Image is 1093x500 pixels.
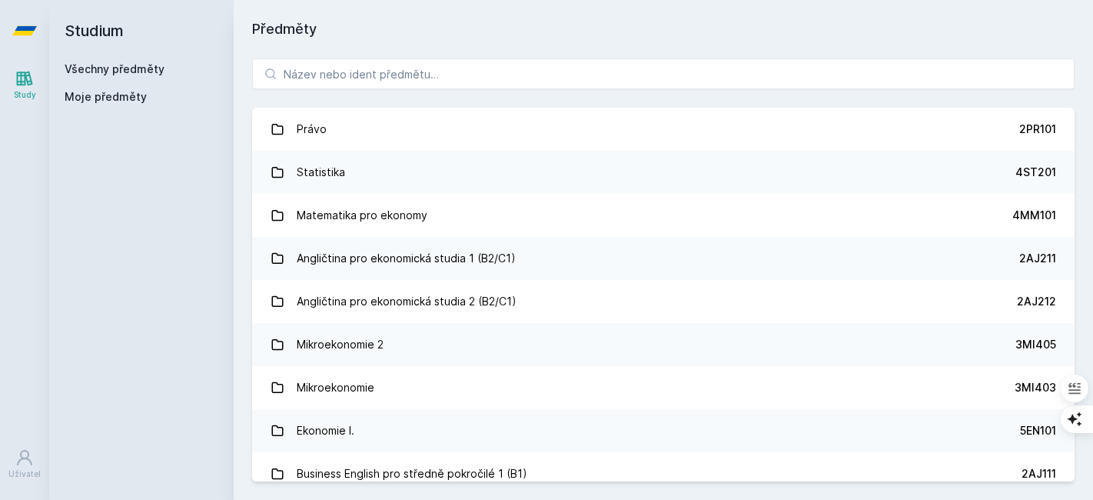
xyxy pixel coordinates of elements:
div: Mikroekonomie 2 [297,329,384,360]
a: Mikroekonomie 3MI403 [252,366,1075,409]
a: Právo 2PR101 [252,108,1075,151]
div: Angličtina pro ekonomická studia 1 (B2/C1) [297,243,516,274]
a: Business English pro středně pokročilé 1 (B1) 2AJ111 [252,452,1075,495]
div: Matematika pro ekonomy [297,200,427,231]
a: Matematika pro ekonomy 4MM101 [252,194,1075,237]
div: 4ST201 [1015,165,1056,180]
div: 3MI405 [1015,337,1056,352]
div: 2AJ111 [1022,466,1056,482]
a: Mikroekonomie 2 3MI405 [252,323,1075,366]
a: Ekonomie I. 5EN101 [252,409,1075,452]
div: Mikroekonomie [297,372,374,403]
a: Uživatel [3,441,46,488]
a: Statistika 4ST201 [252,151,1075,194]
a: Všechny předměty [65,62,164,75]
div: 2AJ212 [1017,294,1056,309]
div: 4MM101 [1012,208,1056,223]
span: Moje předměty [65,89,147,105]
div: Angličtina pro ekonomická studia 2 (B2/C1) [297,286,517,317]
div: 5EN101 [1020,423,1056,438]
div: Statistika [297,157,345,188]
div: 2AJ211 [1019,251,1056,266]
div: Business English pro středně pokročilé 1 (B1) [297,458,527,489]
a: Study [3,62,46,108]
a: Angličtina pro ekonomická studia 1 (B2/C1) 2AJ211 [252,237,1075,280]
a: Angličtina pro ekonomická studia 2 (B2/C1) 2AJ212 [252,280,1075,323]
div: 3MI403 [1015,380,1056,395]
div: Ekonomie I. [297,415,354,446]
h1: Předměty [252,18,1075,40]
input: Název nebo ident předmětu… [252,58,1075,89]
div: Právo [297,114,327,145]
div: 2PR101 [1019,122,1056,137]
div: Study [14,89,36,101]
div: Uživatel [8,468,41,480]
